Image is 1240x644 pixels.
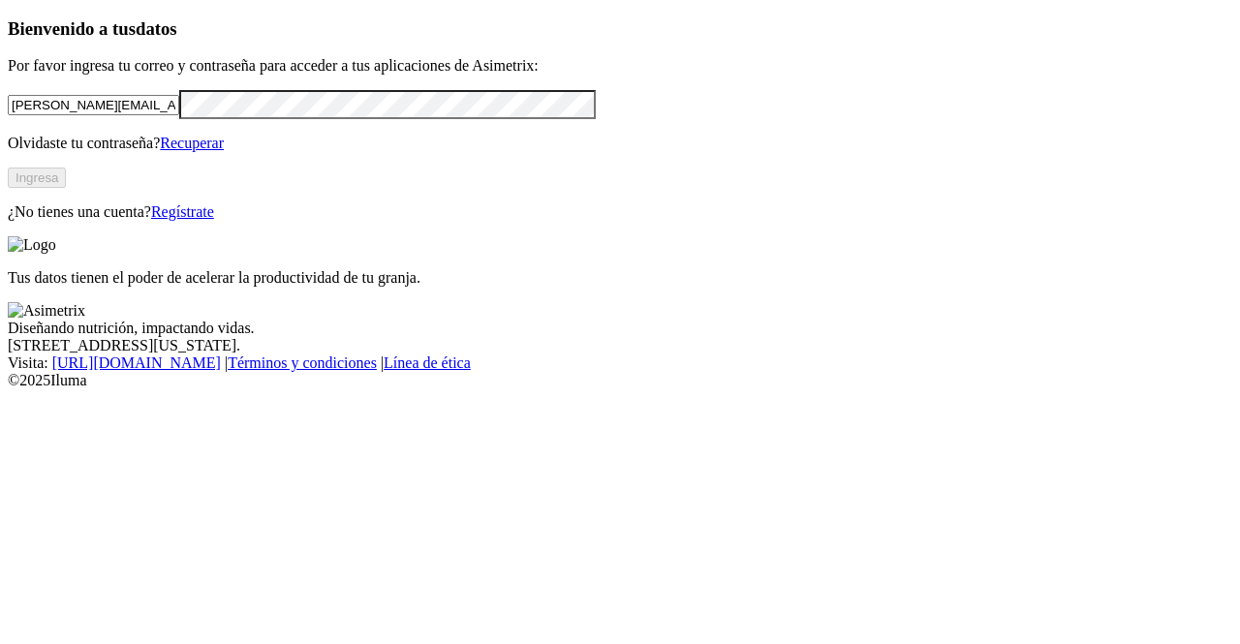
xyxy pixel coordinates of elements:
div: Visita : | | [8,354,1232,372]
span: datos [136,18,177,39]
img: Asimetrix [8,302,85,320]
button: Ingresa [8,168,66,188]
a: Línea de ética [384,354,471,371]
img: Logo [8,236,56,254]
p: Olvidaste tu contraseña? [8,135,1232,152]
div: Diseñando nutrición, impactando vidas. [8,320,1232,337]
h3: Bienvenido a tus [8,18,1232,40]
input: Tu correo [8,95,179,115]
p: Tus datos tienen el poder de acelerar la productividad de tu granja. [8,269,1232,287]
div: [STREET_ADDRESS][US_STATE]. [8,337,1232,354]
a: Recuperar [160,135,224,151]
p: ¿No tienes una cuenta? [8,203,1232,221]
a: Términos y condiciones [228,354,377,371]
p: Por favor ingresa tu correo y contraseña para acceder a tus aplicaciones de Asimetrix: [8,57,1232,75]
a: [URL][DOMAIN_NAME] [52,354,221,371]
div: © 2025 Iluma [8,372,1232,389]
a: Regístrate [151,203,214,220]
